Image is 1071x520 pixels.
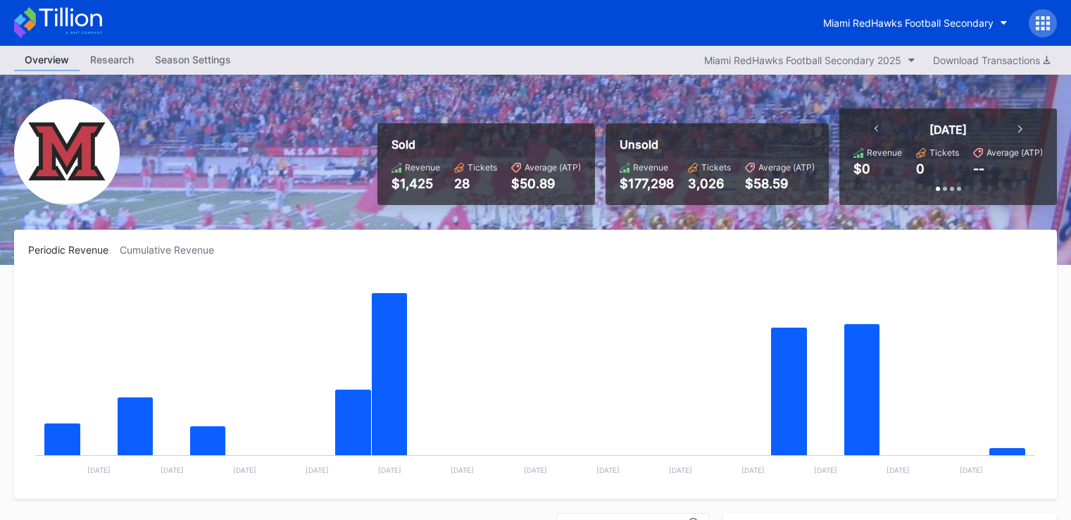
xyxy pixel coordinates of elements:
div: Average (ATP) [758,162,815,173]
div: Research [80,49,144,70]
svg: Chart title [28,273,1042,485]
a: Research [80,49,144,71]
text: [DATE] [451,466,474,474]
div: 3,026 [688,176,731,191]
div: $177,298 [620,176,674,191]
button: Miami RedHawks Football Secondary [813,10,1018,36]
div: Season Settings [144,49,242,70]
a: Overview [14,49,80,71]
text: [DATE] [596,466,620,474]
div: Sold [392,137,581,151]
div: Unsold [620,137,815,151]
div: Average (ATP) [525,162,581,173]
div: $50.89 [511,176,581,191]
div: [DATE] [929,123,967,137]
text: [DATE] [887,466,910,474]
a: Season Settings [144,49,242,71]
div: Tickets [468,162,497,173]
text: [DATE] [233,466,256,474]
div: $0 [853,161,870,176]
text: [DATE] [524,466,547,474]
div: Tickets [929,147,959,158]
text: [DATE] [161,466,184,474]
div: Download Transactions [933,54,1050,66]
div: Periodic Revenue [28,244,120,256]
div: 28 [454,176,497,191]
button: Download Transactions [926,51,1057,70]
div: 0 [916,161,925,176]
div: Miami RedHawks Football Secondary 2025 [704,54,901,66]
div: Average (ATP) [987,147,1043,158]
text: [DATE] [87,466,111,474]
div: Revenue [867,147,902,158]
text: [DATE] [669,466,692,474]
div: $1,425 [392,176,440,191]
div: Revenue [405,162,440,173]
div: $58.59 [745,176,815,191]
text: [DATE] [960,466,983,474]
text: [DATE] [814,466,837,474]
text: [DATE] [378,466,401,474]
div: Miami RedHawks Football Secondary [823,17,994,29]
div: Tickets [701,162,731,173]
text: [DATE] [306,466,329,474]
div: -- [973,161,984,176]
button: Miami RedHawks Football Secondary 2025 [697,51,922,70]
img: Miami_RedHawks_Football_Secondary.png [14,99,120,205]
text: [DATE] [741,466,765,474]
div: Cumulative Revenue [120,244,225,256]
div: Revenue [633,162,668,173]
